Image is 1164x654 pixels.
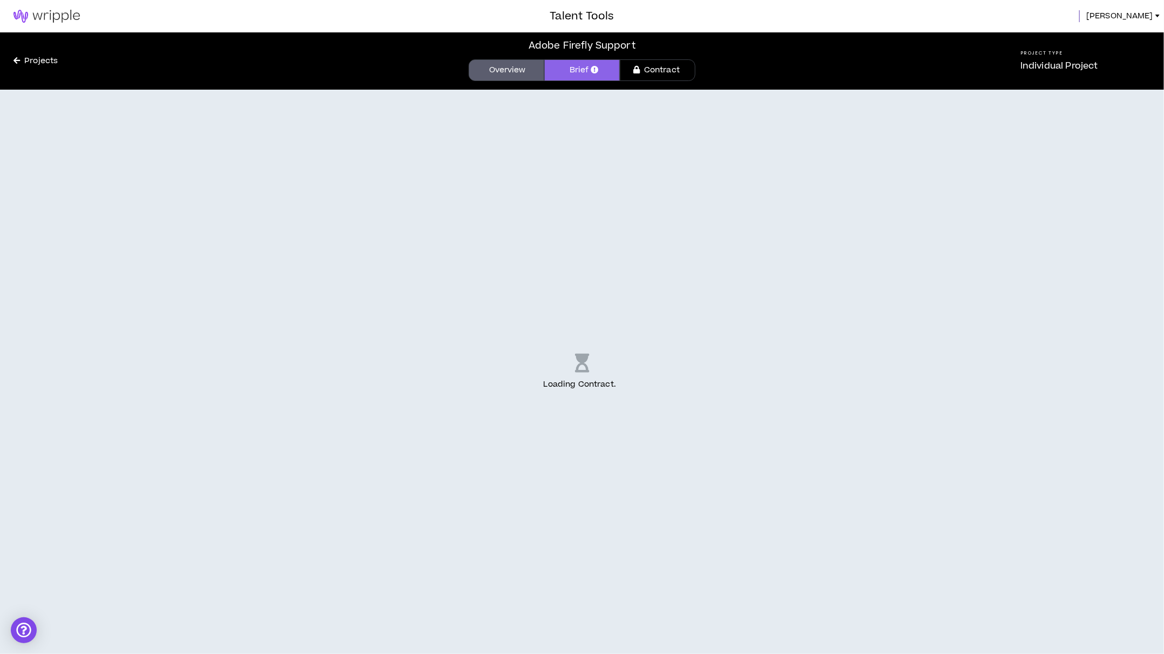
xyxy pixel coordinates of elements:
div: Open Intercom Messenger [11,617,37,643]
a: Contract [620,59,695,81]
span: [PERSON_NAME] [1086,10,1153,22]
h5: Project Type [1020,50,1098,57]
h3: Talent Tools [550,8,614,24]
p: Individual Project [1020,59,1098,72]
p: Loading Contract . [544,379,621,390]
a: Overview [469,59,544,81]
div: Adobe Firefly Support [529,38,635,53]
a: Brief [544,59,620,81]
